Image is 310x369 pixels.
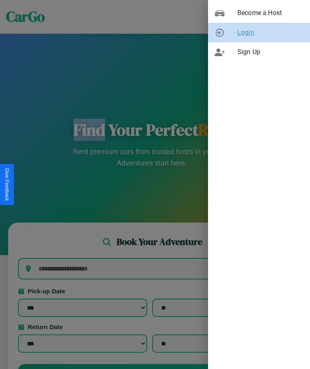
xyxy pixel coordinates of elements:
span: Become a Host [237,8,303,18]
div: Login [208,23,310,42]
div: Give Feedback [4,168,10,201]
span: Login [237,28,303,37]
div: Become a Host [208,3,310,23]
div: Sign Up [208,42,310,62]
span: Sign Up [237,47,303,57]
